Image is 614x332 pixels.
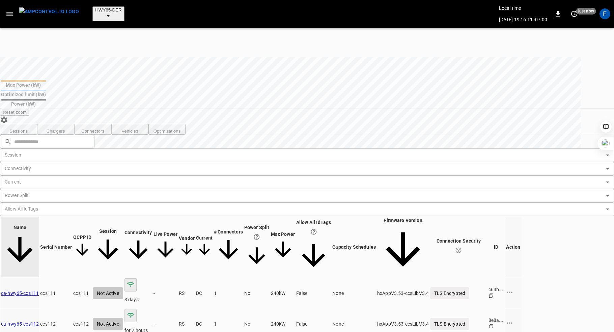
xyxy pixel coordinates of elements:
span: HWY65-DER [95,7,122,12]
td: DC [196,278,213,308]
span: Session [93,228,123,266]
span: Max Power [271,231,295,262]
span: Connectivity [124,230,152,265]
span: Allow All IdTags [296,220,331,274]
div: profile-icon [599,8,610,19]
td: - [153,278,178,308]
td: ccs111 [73,278,92,308]
th: Action [505,217,522,277]
td: 1 [214,278,243,308]
td: hxAppV3.53-ccsLibV3.4 [377,278,429,308]
p: None [332,321,376,327]
td: False [296,278,331,308]
a: ca-hwy65-ccs112 [1,321,39,327]
p: TLS Encrypted [430,287,469,299]
img: ampcontrol.io logo [19,7,79,16]
p: [DATE] 19:16:11 -07:00 [499,16,547,23]
td: 240 kW [271,278,295,308]
th: Serial Number [40,217,72,277]
div: Not Active [93,318,123,330]
span: Firmware Version [377,218,429,276]
div: copy [489,293,504,300]
p: Local time [499,5,547,11]
td: No [244,278,270,308]
span: Power Split [244,225,270,270]
span: Live Power [153,231,178,263]
span: just now [576,8,596,15]
p: None [332,290,376,297]
div: c63b ... [489,286,504,293]
th: Capacity Schedules [332,217,376,277]
div: Connection Security [430,238,487,257]
th: ID [488,217,504,277]
div: 8e8a ... [489,317,504,324]
span: Name [1,225,39,270]
div: charge point options [505,319,521,329]
button: menu [17,5,82,22]
span: Vendor [179,236,195,258]
p: TLS Encrypted [430,318,469,330]
p: 3 days [124,296,152,303]
span: OCPP ID [73,234,91,260]
td: ccs111 [40,278,72,308]
div: Not Active [93,287,123,299]
div: charge point options [505,288,521,298]
span: Current [196,235,213,259]
button: HWY65-DER [92,6,124,21]
td: RS [178,278,195,308]
div: copy [489,324,504,331]
span: # Connectors [214,229,243,265]
button: set refresh interval [569,8,580,19]
a: ca-hwy65-ccs111 [1,290,39,296]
